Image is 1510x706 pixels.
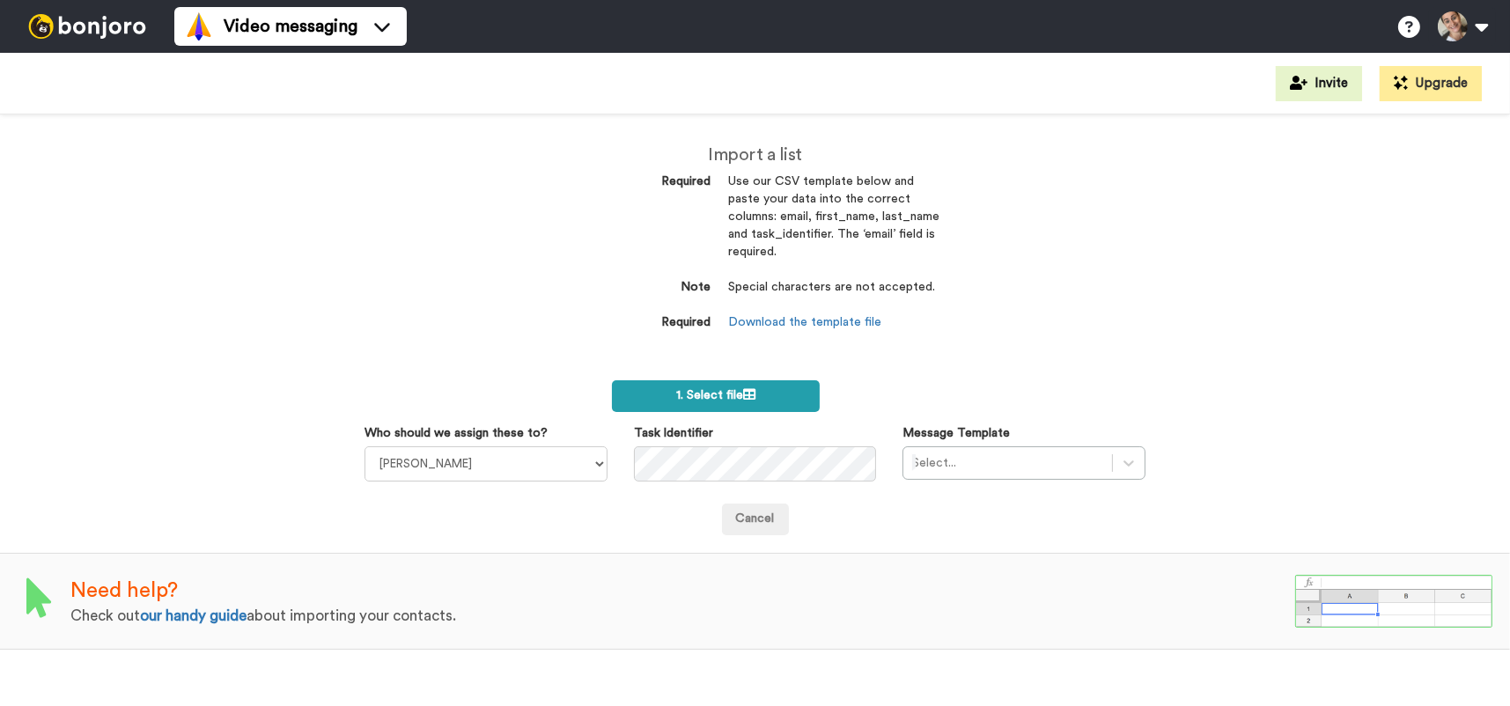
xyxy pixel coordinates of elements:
[571,173,711,191] dt: Required
[571,145,940,165] h2: Import a list
[1276,66,1362,101] button: Invite
[902,424,1010,442] label: Message Template
[70,576,1295,606] div: Need help?
[676,389,755,401] span: 1. Select file
[722,504,789,535] a: Cancel
[571,279,711,297] dt: Note
[224,14,357,39] span: Video messaging
[365,424,548,442] label: Who should we assign these to?
[21,14,153,39] img: bj-logo-header-white.svg
[729,173,940,279] dd: Use our CSV template below and paste your data into the correct columns: email, first_name, last_...
[140,608,247,623] a: our handy guide
[634,424,714,442] label: Task Identifier
[70,606,1295,627] div: Check out about importing your contacts.
[185,12,213,40] img: vm-color.svg
[1380,66,1482,101] button: Upgrade
[729,279,940,314] dd: Special characters are not accepted.
[729,316,882,328] a: Download the template file
[571,314,711,332] dt: Required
